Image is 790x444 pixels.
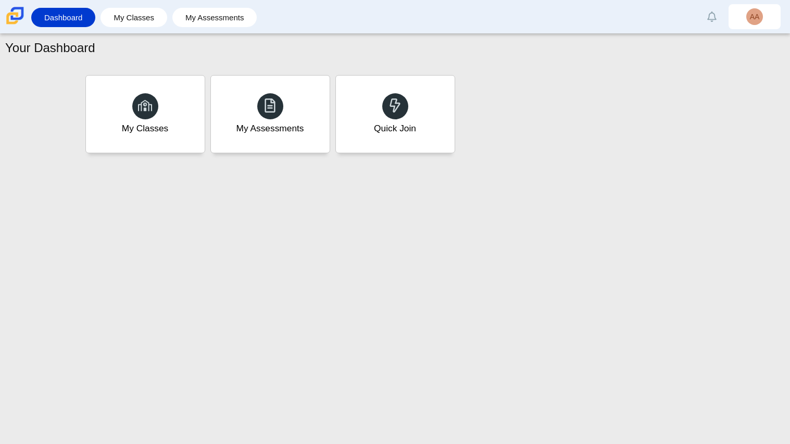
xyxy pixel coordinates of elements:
a: My Assessments [210,75,330,153]
div: Quick Join [374,122,416,135]
a: Dashboard [36,8,90,27]
a: My Assessments [178,8,252,27]
span: AA [750,13,760,20]
a: Alerts [700,5,723,28]
div: My Assessments [236,122,304,135]
img: Carmen School of Science & Technology [4,5,26,27]
div: My Classes [122,122,169,135]
a: My Classes [106,8,162,27]
h1: Your Dashboard [5,39,95,57]
a: Carmen School of Science & Technology [4,19,26,28]
a: My Classes [85,75,205,153]
a: Quick Join [335,75,455,153]
a: AA [729,4,781,29]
